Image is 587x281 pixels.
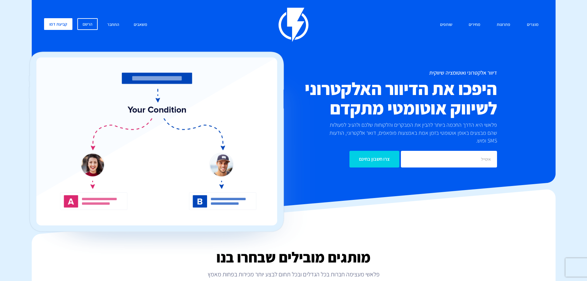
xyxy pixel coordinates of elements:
a: קביעת דמו [44,18,72,30]
a: משאבים [129,18,152,31]
a: מחירים [464,18,485,31]
h1: דיוור אלקטרוני ואוטומציה שיווקית [257,70,497,76]
h2: היפכו את הדיוור האלקטרוני לשיווק אוטומטי מתקדם [257,79,497,118]
a: שותפים [435,18,457,31]
input: אימייל [401,151,497,167]
p: פלאשי היא הדרך החכמה ביותר להבין את המבקרים והלקוחות שלכם ולהגיב לפעולות שהם מבצעים באופן אוטומטי... [319,121,497,145]
a: התחבר [103,18,124,31]
a: מוצרים [522,18,543,31]
p: פלאשי מעצימה חברות בכל הגדלים ובכל תחום לבצע יותר מכירות בפחות מאמץ [32,270,556,279]
input: צרו חשבון בחינם [349,151,399,167]
h2: מותגים מובילים שבחרו בנו [32,249,556,265]
a: פתרונות [492,18,515,31]
a: הרשם [77,18,98,30]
